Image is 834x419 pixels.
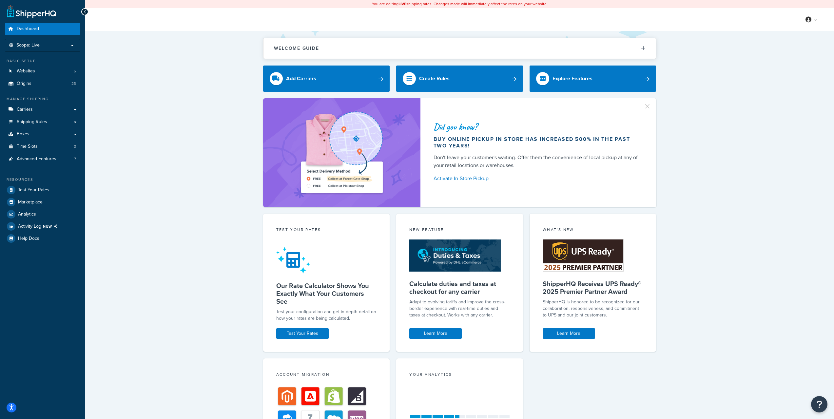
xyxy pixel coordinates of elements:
[18,200,43,205] span: Marketplace
[18,212,36,217] span: Analytics
[5,233,80,244] a: Help Docs
[282,108,401,197] img: ad-shirt-map-b0359fc47e01cab431d101c4b569394f6a03f54285957d908178d52f29eb9668.png
[74,156,76,162] span: 7
[5,196,80,208] a: Marketplace
[409,299,510,318] p: Adapt to evolving tariffs and improve the cross-border experience with real-time duties and taxes...
[17,144,38,149] span: Time Slots
[811,396,827,412] button: Open Resource Center
[286,74,316,83] div: Add Carriers
[276,282,377,305] h5: Our Rate Calculator Shows You Exactly What Your Customers See
[5,184,80,196] a: Test Your Rates
[17,68,35,74] span: Websites
[543,280,643,295] h5: ShipperHQ Receives UPS Ready® 2025 Premier Partner Award
[263,66,390,92] a: Add Carriers
[5,128,80,140] a: Boxes
[17,131,29,137] span: Boxes
[530,66,656,92] a: Explore Features
[543,227,643,234] div: What's New
[434,154,641,169] div: Don't leave your customer's waiting. Offer them the convenience of local pickup at any of your re...
[71,81,76,86] span: 23
[5,104,80,116] a: Carriers
[409,371,510,379] div: Your Analytics
[434,174,641,183] a: Activate In-Store Pickup
[276,309,377,322] div: Test your configuration and get in-depth detail on how your rates are being calculated.
[274,46,319,51] h2: Welcome Guide
[409,227,510,234] div: New Feature
[5,141,80,153] a: Time Slots0
[5,153,80,165] li: Advanced Features
[18,236,39,241] span: Help Docs
[5,153,80,165] a: Advanced Features7
[5,220,80,232] li: [object Object]
[74,68,76,74] span: 5
[409,328,462,339] a: Learn More
[434,122,641,131] div: Did you know?
[409,280,510,295] h5: Calculate duties and taxes at checkout for any carrier
[18,222,60,231] span: Activity Log
[276,371,377,379] div: Account Migration
[5,65,80,77] li: Websites
[543,299,643,318] p: ShipperHQ is honored to be recognized for our collaboration, responsiveness, and commitment to UP...
[17,107,33,112] span: Carriers
[17,81,31,86] span: Origins
[543,328,595,339] a: Learn More
[5,65,80,77] a: Websites5
[5,78,80,90] a: Origins23
[5,220,80,232] a: Activity LogNEW
[5,141,80,153] li: Time Slots
[5,78,80,90] li: Origins
[263,38,656,59] button: Welcome Guide
[276,328,329,339] a: Test Your Rates
[17,26,39,32] span: Dashboard
[16,43,40,48] span: Scope: Live
[17,119,47,125] span: Shipping Rules
[5,96,80,102] div: Manage Shipping
[276,227,377,234] div: Test your rates
[5,58,80,64] div: Basic Setup
[74,144,76,149] span: 0
[5,177,80,182] div: Resources
[17,156,56,162] span: Advanced Features
[398,1,406,7] b: LIVE
[5,23,80,35] a: Dashboard
[18,187,49,193] span: Test Your Rates
[553,74,592,83] div: Explore Features
[5,116,80,128] a: Shipping Rules
[43,224,60,229] span: NEW
[419,74,450,83] div: Create Rules
[5,208,80,220] a: Analytics
[396,66,523,92] a: Create Rules
[434,136,641,149] div: Buy online pickup in store has increased 500% in the past two years!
